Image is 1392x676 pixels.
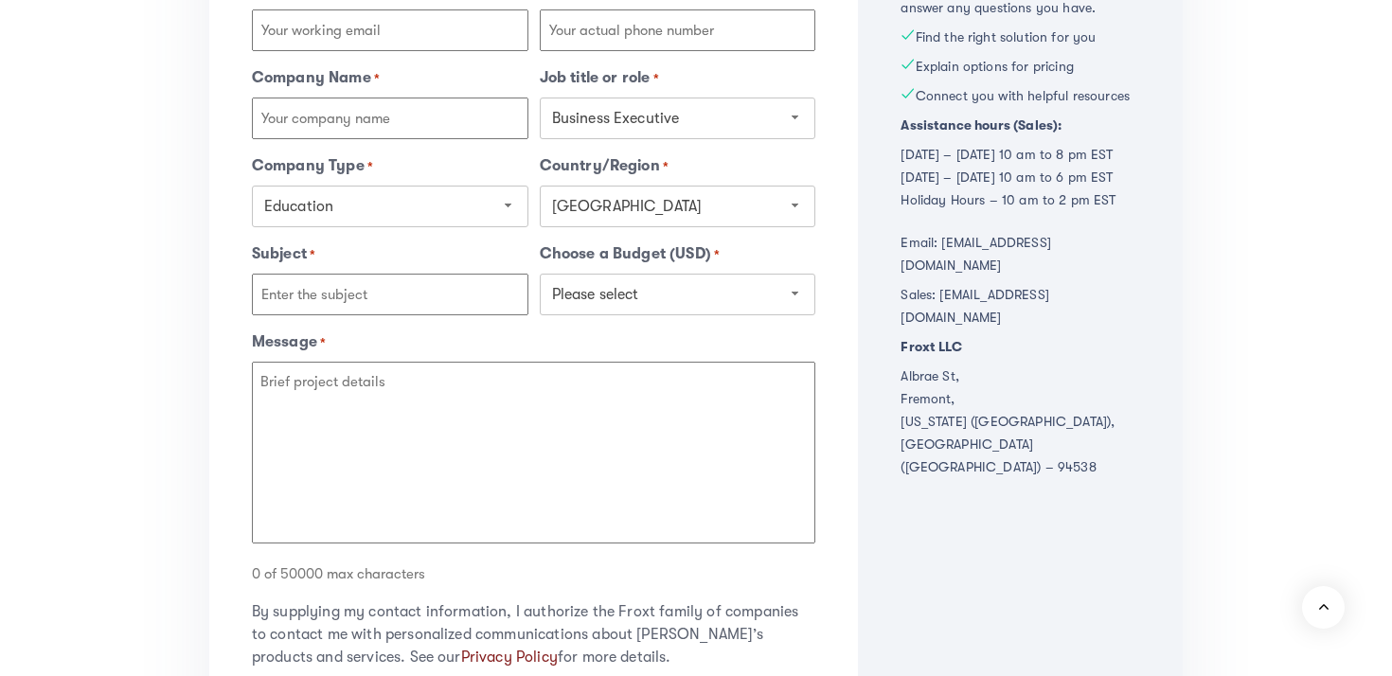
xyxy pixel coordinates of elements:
div: By supplying my contact information, I authorize the Froxt family of companies to contact me with... [252,600,816,668]
input: Enter the subject [252,274,528,315]
p: Connect you with helpful resources [901,84,1130,107]
label: Message [252,330,327,354]
a: Privacy Policy [461,649,558,666]
strong: Assistance hours (Sales): [901,117,1062,133]
p: [DATE] – [DATE] 10 am to 8 pm EST [DATE] – [DATE] 10 am to 6 pm EST Holiday Hours – 10 am to 2 pm... [901,143,1140,211]
strong: Froxt LLC [901,339,961,354]
span: Education [264,198,497,215]
label: Company Name [252,66,380,90]
input: Your actual phone number [540,9,816,51]
span: Please select [552,286,785,303]
label: Country/Region [540,154,669,178]
div: 0 of 50000 max characters [252,550,816,585]
label: Job title or role [540,66,659,90]
p: Email: [EMAIL_ADDRESS][DOMAIN_NAME] [901,231,1140,276]
p: Find the right solution for you [901,26,1096,48]
p: Explain options for pricing [901,55,1074,78]
label: Company Type [252,154,373,178]
input: Your company name [252,98,528,139]
label: Subject [252,242,316,266]
span: [GEOGRAPHIC_DATA] [552,198,785,215]
input: Your working email [252,9,528,51]
span: Business Executive [552,110,785,127]
p: Sales: [EMAIL_ADDRESS][DOMAIN_NAME] [901,283,1140,329]
p: Albrae St, Fremont, [US_STATE] ([GEOGRAPHIC_DATA]), [GEOGRAPHIC_DATA] ([GEOGRAPHIC_DATA]) – 94538 [901,365,1140,478]
label: Choose a Budget (USD) [540,242,721,266]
